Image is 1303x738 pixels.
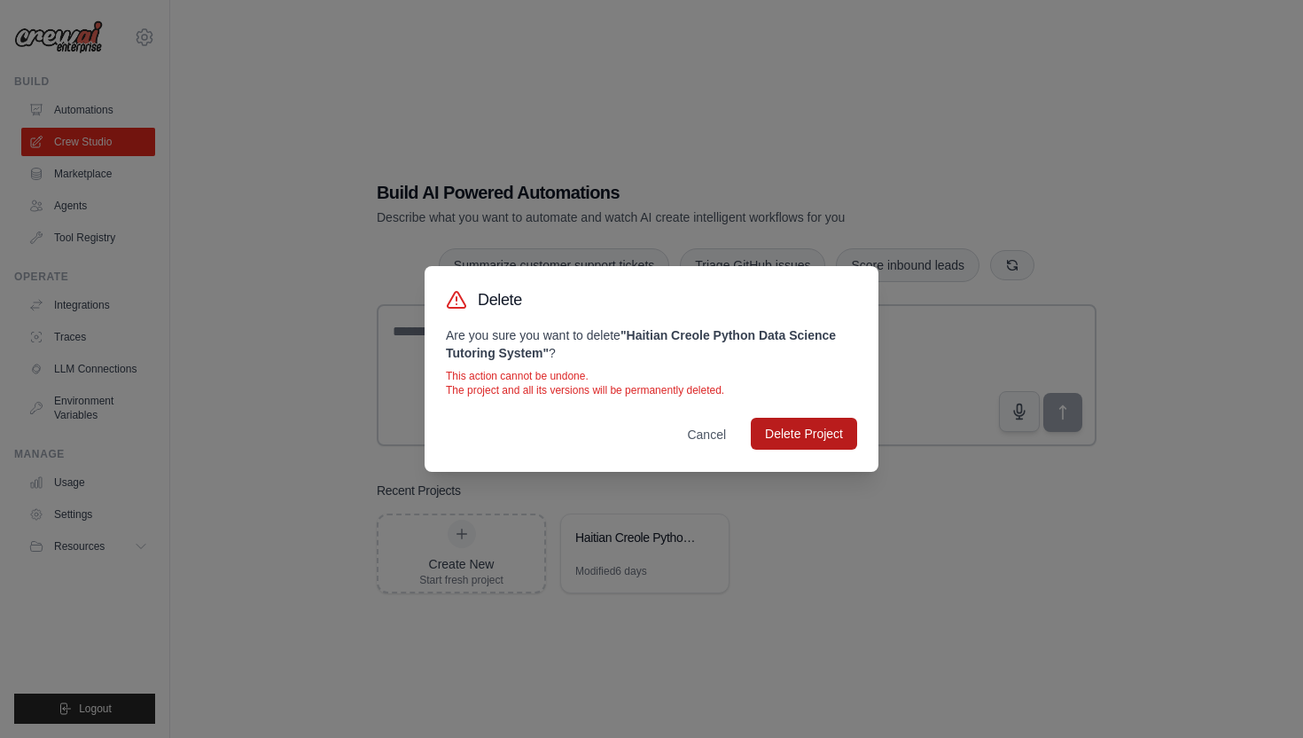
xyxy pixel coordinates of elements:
strong: " Haitian Creole Python Data Science Tutoring System " [446,328,836,360]
iframe: Chat Widget [1214,653,1303,738]
p: The project and all its versions will be permanently deleted. [446,383,857,397]
p: Are you sure you want to delete ? [446,326,857,362]
button: Cancel [673,419,740,451]
p: This action cannot be undone. [446,369,857,383]
h3: Delete [478,287,522,312]
button: Delete Project [751,418,857,450]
